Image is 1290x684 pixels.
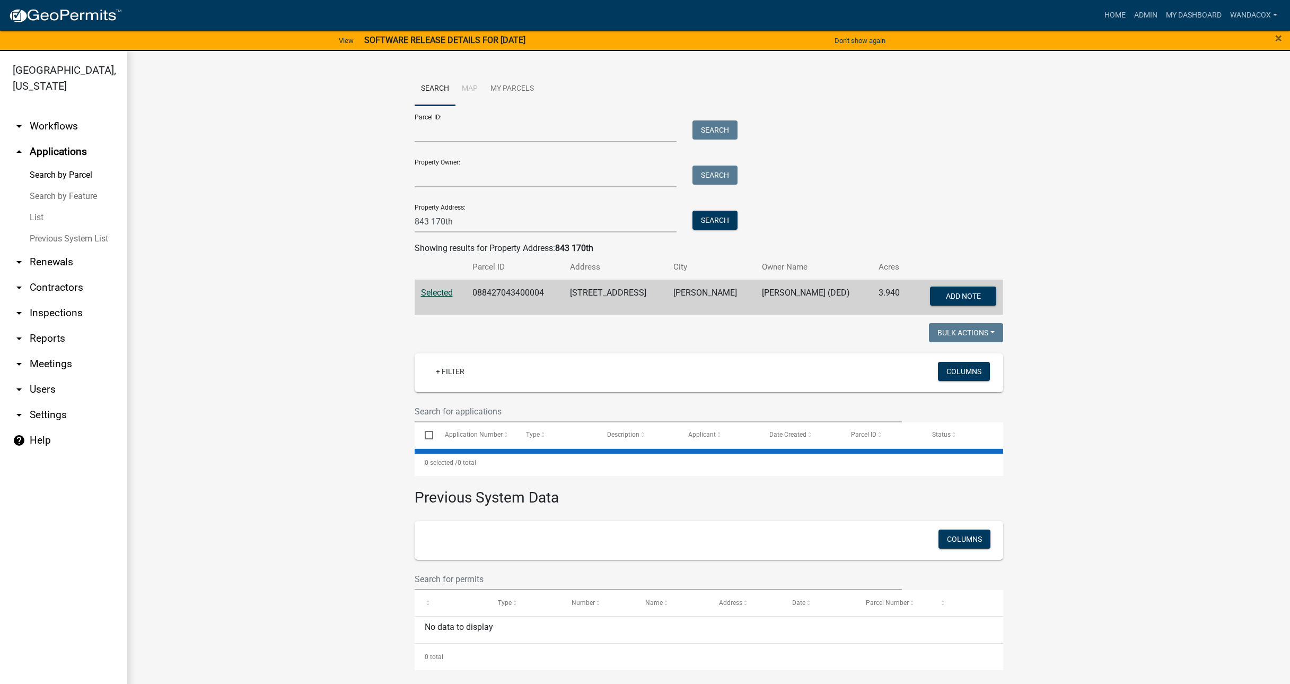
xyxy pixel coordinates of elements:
span: Date Created [769,431,806,438]
button: Search [692,211,738,230]
span: × [1275,31,1282,46]
span: Status [932,431,951,438]
strong: SOFTWARE RELEASE DETAILS FOR [DATE] [364,35,525,45]
a: My Dashboard [1162,5,1226,25]
span: Description [607,431,639,438]
div: 0 total [415,449,1003,476]
datatable-header-cell: Parcel Number [856,590,929,616]
datatable-header-cell: Name [635,590,709,616]
td: 3.940 [872,280,911,315]
button: Search [692,166,738,185]
i: arrow_drop_down [13,332,25,345]
i: arrow_drop_down [13,281,25,294]
a: WandaCox [1226,5,1282,25]
div: No data to display [415,617,1003,643]
th: City [667,255,756,280]
div: 0 total [415,644,1003,670]
i: arrow_drop_down [13,383,25,396]
button: Close [1275,32,1282,45]
span: Number [572,599,595,607]
i: arrow_drop_down [13,256,25,269]
i: help [13,434,25,447]
span: Name [645,599,663,607]
span: Add Note [946,291,981,300]
a: Selected [421,288,453,298]
button: Don't show again [830,32,890,49]
span: Parcel ID [851,431,876,438]
datatable-header-cell: Applicant [678,422,759,448]
datatable-header-cell: Date [782,590,856,616]
td: [PERSON_NAME] (DED) [756,280,872,315]
th: Acres [872,255,911,280]
datatable-header-cell: Description [597,422,678,448]
input: Search for applications [415,401,902,422]
i: arrow_drop_up [13,145,25,158]
i: arrow_drop_down [13,120,25,133]
datatable-header-cell: Type [516,422,597,448]
strong: 843 170th [555,243,593,253]
th: Parcel ID [466,255,564,280]
span: 0 selected / [425,459,458,466]
a: Home [1100,5,1130,25]
datatable-header-cell: Date Created [759,422,840,448]
span: Parcel Number [866,599,909,607]
datatable-header-cell: Number [561,590,635,616]
th: Owner Name [756,255,872,280]
button: Columns [938,530,990,549]
input: Search for permits [415,568,902,590]
span: Applicant [688,431,716,438]
div: Showing results for Property Address: [415,242,1003,255]
a: Search [415,72,455,106]
datatable-header-cell: Select [415,422,435,448]
span: Application Number [445,431,503,438]
datatable-header-cell: Application Number [435,422,516,448]
span: Address [719,599,742,607]
a: + Filter [427,362,473,381]
button: Bulk Actions [929,323,1003,342]
datatable-header-cell: Status [922,422,1003,448]
button: Add Note [930,287,996,306]
td: [STREET_ADDRESS] [564,280,667,315]
button: Columns [938,362,990,381]
span: Date [792,599,805,607]
i: arrow_drop_down [13,307,25,319]
td: [PERSON_NAME] [667,280,756,315]
button: Search [692,120,738,140]
i: arrow_drop_down [13,409,25,421]
h3: Previous System Data [415,476,1003,509]
datatable-header-cell: Address [709,590,783,616]
th: Address [564,255,667,280]
a: View [335,32,358,49]
datatable-header-cell: Type [488,590,561,616]
a: My Parcels [484,72,540,106]
span: Type [498,599,512,607]
td: 088427043400004 [466,280,564,315]
a: Admin [1130,5,1162,25]
i: arrow_drop_down [13,358,25,370]
datatable-header-cell: Parcel ID [840,422,922,448]
span: Type [526,431,540,438]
